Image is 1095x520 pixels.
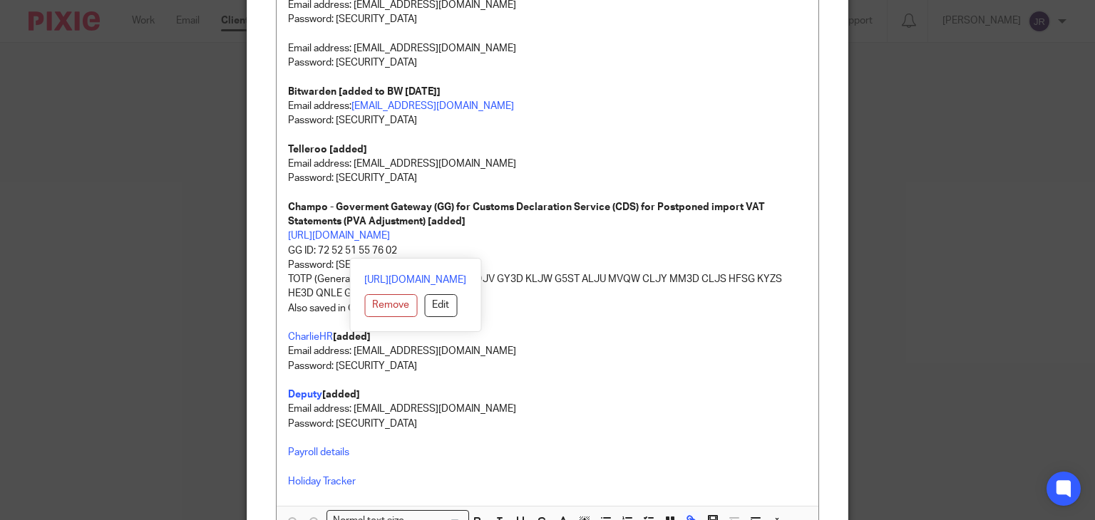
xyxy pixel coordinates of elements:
p: GG ID: 72 52 51 55 76 02 [288,244,808,258]
p: Email address: [EMAIL_ADDRESS][DOMAIN_NAME] [288,344,808,358]
p: Also saved in Champo PCK [288,301,808,316]
p: TOTP (Generates QR/Auth code): MJQT MOJV GY3D KLJW G5ST ALJU MVQW CLJY MM3D CLJS HFSG KYZS HE3D Q... [288,272,808,301]
strong: [added] [322,390,360,400]
p: Email address: [288,99,808,113]
p: Password: [SECURITY_DATA] [288,113,808,128]
button: Remove [364,294,417,317]
a: [URL][DOMAIN_NAME] [288,231,390,241]
a: Payroll details [288,447,349,457]
p: Email address: [EMAIL_ADDRESS][DOMAIN_NAME] [288,157,808,171]
a: [URL][DOMAIN_NAME] [364,273,466,287]
strong: Telleroo [added] [288,145,367,155]
a: [EMAIL_ADDRESS][DOMAIN_NAME] [351,101,514,111]
p: Email address: [EMAIL_ADDRESS][DOMAIN_NAME] [288,402,808,416]
p: Email address: [EMAIL_ADDRESS][DOMAIN_NAME] [288,41,808,56]
p: Password: [SECURITY_DATA] [288,171,808,185]
strong: Champo - Goverment Gateway (GG) for Customs Declaration Service (CDS) for Postponed import VAT St... [288,202,767,227]
strong: Bitwarden [added to BW [DATE]] [288,87,441,97]
p: Password: [SECURITY_DATA] [288,12,808,26]
a: CharlieHR [288,332,333,342]
a: Deputy [288,390,322,400]
p: Password: [SECURITY_DATA] [288,359,808,373]
strong: [added] [333,332,371,342]
a: Holiday Tracker [288,477,356,487]
p: Password: [SECURITY_DATA] [288,417,808,431]
p: Password: [SECURITY_DATA] [288,258,808,272]
p: Password: [SECURITY_DATA] [288,56,808,70]
button: Edit [424,294,457,317]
